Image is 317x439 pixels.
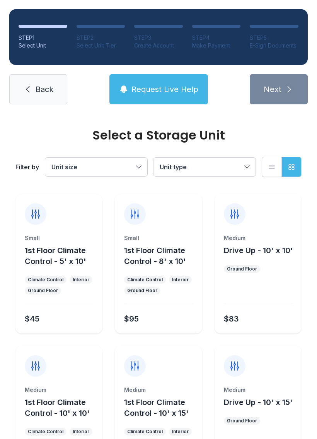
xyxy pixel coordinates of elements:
[25,398,90,418] span: 1st Floor Climate Control - 10' x 10'
[131,84,198,95] span: Request Live Help
[28,288,58,294] div: Ground Floor
[124,397,199,419] button: 1st Floor Climate Control - 10' x 15'
[127,277,163,283] div: Climate Control
[25,313,39,324] div: $45
[25,386,93,394] div: Medium
[224,397,293,408] button: Drive Up - 10' x 15'
[224,398,293,407] span: Drive Up - 10' x 15'
[28,429,63,435] div: Climate Control
[160,163,187,171] span: Unit type
[224,386,292,394] div: Medium
[45,158,147,176] button: Unit size
[192,34,241,42] div: STEP 4
[134,34,183,42] div: STEP 3
[25,234,93,242] div: Small
[250,42,298,49] div: E-Sign Documents
[25,397,99,419] button: 1st Floor Climate Control - 10' x 10'
[224,313,239,324] div: $83
[28,277,63,283] div: Climate Control
[77,34,125,42] div: STEP 2
[250,34,298,42] div: STEP 5
[15,162,39,172] div: Filter by
[153,158,256,176] button: Unit type
[227,418,257,424] div: Ground Floor
[127,288,157,294] div: Ground Floor
[172,429,189,435] div: Interior
[124,313,139,324] div: $95
[73,429,89,435] div: Interior
[25,245,99,267] button: 1st Floor Climate Control - 5' x 10'
[127,429,163,435] div: Climate Control
[19,34,67,42] div: STEP 1
[124,246,186,266] span: 1st Floor Climate Control - 8' x 10'
[227,266,257,272] div: Ground Floor
[77,42,125,49] div: Select Unit Tier
[124,386,193,394] div: Medium
[172,277,189,283] div: Interior
[224,245,293,256] button: Drive Up - 10' x 10'
[264,84,281,95] span: Next
[19,42,67,49] div: Select Unit
[124,245,199,267] button: 1st Floor Climate Control - 8' x 10'
[134,42,183,49] div: Create Account
[124,398,189,418] span: 1st Floor Climate Control - 10' x 15'
[15,129,302,141] div: Select a Storage Unit
[192,42,241,49] div: Make Payment
[25,246,86,266] span: 1st Floor Climate Control - 5' x 10'
[224,246,293,255] span: Drive Up - 10' x 10'
[51,163,77,171] span: Unit size
[36,84,53,95] span: Back
[73,277,89,283] div: Interior
[124,234,193,242] div: Small
[224,234,292,242] div: Medium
